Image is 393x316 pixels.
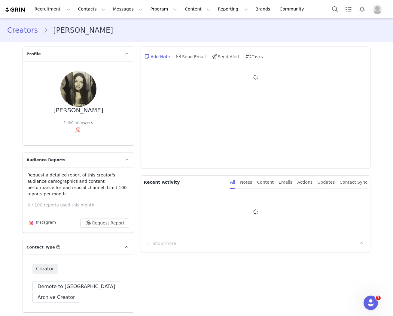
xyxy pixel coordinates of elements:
[257,176,274,189] div: Content
[75,2,109,16] button: Contacts
[76,127,81,132] img: instagram.svg
[328,2,342,16] button: Search
[109,2,146,16] button: Messages
[181,2,214,16] button: Content
[145,239,176,248] button: Show more
[230,176,235,189] div: All
[29,221,33,225] img: instagram.svg
[26,157,65,163] span: Audience Reports
[214,2,251,16] button: Reporting
[376,296,381,300] span: 7
[26,51,41,57] span: Profile
[32,292,80,303] button: Archive Creator
[5,7,26,13] img: grin logo
[364,296,378,310] iframe: Intercom live chat
[355,2,369,16] button: Notifications
[297,176,312,189] div: Actions
[279,176,292,189] div: Emails
[252,2,276,16] a: Brands
[80,218,129,228] button: Request Report
[143,49,170,64] div: Add Note
[28,202,134,208] p: 0 / 100 reports used this month
[60,71,96,107] img: 1d80a3c6-7302-468f-95fd-ede3dca9ebdf.jpg
[147,2,181,16] button: Program
[26,244,55,250] span: Contact Type
[340,176,367,189] div: Contact Sync
[32,281,120,292] button: Demote to [GEOGRAPHIC_DATA]
[7,25,43,36] a: Creators
[369,5,388,14] button: Profile
[373,5,382,14] img: placeholder-profile.jpg
[27,172,129,197] p: Request a detailed report of this creator's audience demographics and content performance for eac...
[276,2,310,16] a: Community
[63,120,93,126] div: 1.4K followers
[144,176,225,189] p: Recent Activity
[31,2,74,16] button: Recruitment
[342,2,355,16] a: Tasks
[245,49,263,64] div: Tasks
[27,219,56,227] div: Instagram
[53,107,103,114] div: [PERSON_NAME]
[211,49,240,64] div: Send Alert
[32,264,58,274] span: Creator
[175,49,206,64] div: Send Email
[317,176,335,189] div: Updates
[240,176,252,189] div: Notes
